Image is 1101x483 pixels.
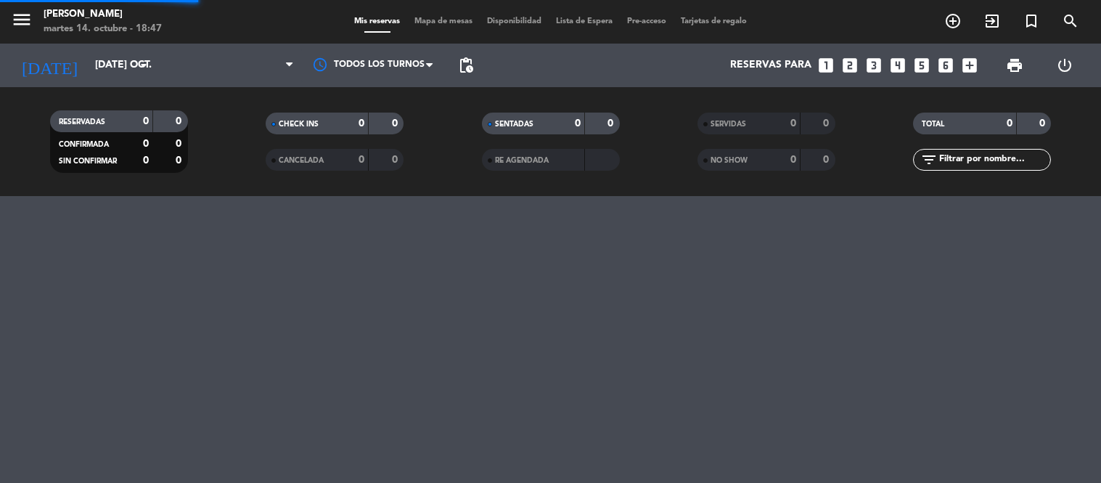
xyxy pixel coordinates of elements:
i: turned_in_not [1023,12,1040,30]
span: Mapa de mesas [407,17,480,25]
i: add_circle_outline [944,12,962,30]
span: SENTADAS [495,121,533,128]
i: looks_one [816,56,835,75]
strong: 0 [1007,118,1012,129]
i: looks_6 [936,56,955,75]
i: looks_3 [864,56,883,75]
i: looks_5 [912,56,931,75]
div: martes 14. octubre - 18:47 [44,22,162,36]
strong: 0 [176,155,184,166]
strong: 0 [823,155,832,165]
div: [PERSON_NAME] [44,7,162,22]
span: RE AGENDADA [495,157,549,164]
i: [DATE] [11,49,88,81]
span: print [1006,57,1023,74]
strong: 0 [359,118,364,129]
span: NO SHOW [711,157,748,164]
i: add_box [960,56,979,75]
strong: 0 [176,139,184,149]
strong: 0 [176,116,184,126]
input: Filtrar por nombre... [938,152,1050,168]
strong: 0 [143,116,149,126]
i: power_settings_new [1056,57,1073,74]
span: Disponibilidad [480,17,549,25]
strong: 0 [359,155,364,165]
strong: 0 [607,118,616,129]
strong: 0 [1039,118,1048,129]
strong: 0 [790,155,796,165]
span: TOTAL [922,121,944,128]
div: LOG OUT [1040,44,1090,87]
strong: 0 [790,118,796,129]
i: arrow_drop_down [135,57,152,74]
span: CONFIRMADA [59,141,109,148]
span: Lista de Espera [549,17,620,25]
span: SIN CONFIRMAR [59,158,117,165]
strong: 0 [143,155,149,166]
span: Pre-acceso [620,17,674,25]
i: looks_4 [888,56,907,75]
i: looks_two [840,56,859,75]
span: SERVIDAS [711,121,746,128]
strong: 0 [392,118,401,129]
strong: 0 [392,155,401,165]
strong: 0 [575,118,581,129]
span: CANCELADA [279,157,324,164]
span: Mis reservas [347,17,407,25]
span: CHECK INS [279,121,319,128]
span: Reservas para [730,60,811,71]
span: RESERVADAS [59,118,105,126]
i: search [1062,12,1079,30]
span: pending_actions [457,57,475,74]
span: Tarjetas de regalo [674,17,754,25]
button: menu [11,9,33,36]
strong: 0 [823,118,832,129]
strong: 0 [143,139,149,149]
i: filter_list [920,151,938,169]
i: menu [11,9,33,31]
i: exit_to_app [983,12,1001,30]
